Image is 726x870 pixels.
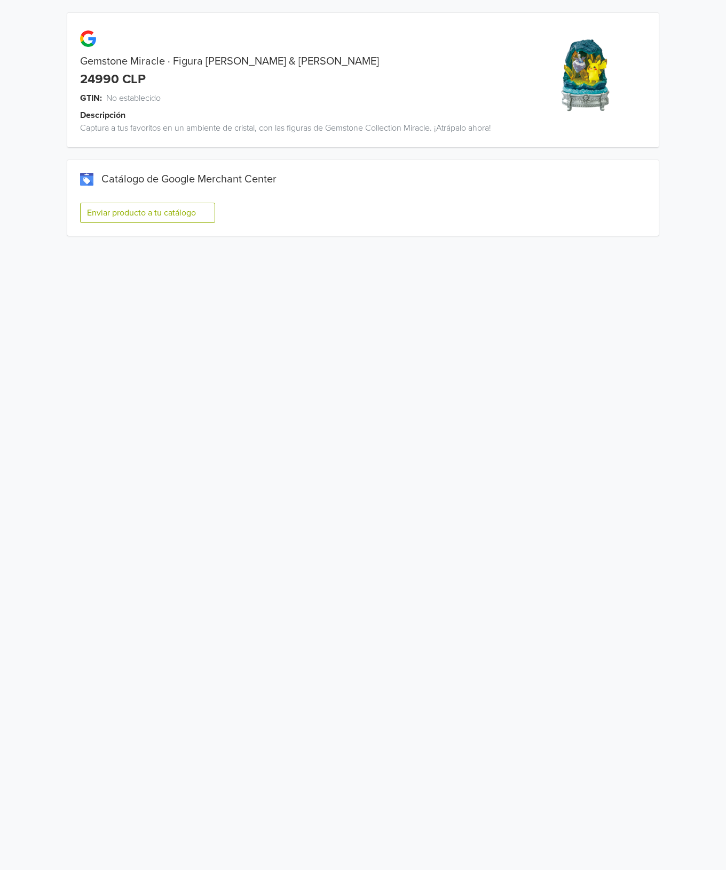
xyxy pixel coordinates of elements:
span: GTIN: [80,92,102,105]
span: No establecido [106,92,161,105]
div: Catálogo de Google Merchant Center [80,173,646,186]
button: Enviar producto a tu catálogo [80,203,215,223]
div: 24990 CLP [80,72,146,87]
div: Descripción [80,109,524,122]
div: Captura a tus favoritos en un ambiente de cristal, con las figuras de Gemstone Collection Miracle... [67,122,511,134]
img: product_image [544,34,625,115]
div: Gemstone Miracle · Figura [PERSON_NAME] & [PERSON_NAME] [67,55,511,68]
